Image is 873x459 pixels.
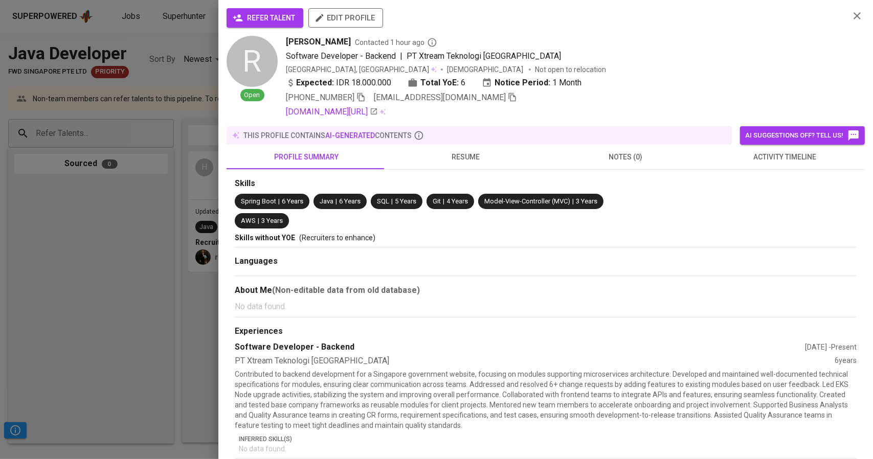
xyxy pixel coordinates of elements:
[239,434,857,444] p: Inferred Skill(s)
[420,77,459,89] b: Total YoE:
[286,77,391,89] div: IDR 18.000.000
[272,285,420,295] b: (Non-editable data from old database)
[286,64,437,75] div: [GEOGRAPHIC_DATA], [GEOGRAPHIC_DATA]
[484,197,570,205] span: Model-View-Controller (MVC)
[835,355,857,367] div: 6 years
[235,369,857,430] p: Contributed to backend development for a Singapore government website, focusing on modules suppor...
[407,51,561,61] span: PT Xtream Teknologi [GEOGRAPHIC_DATA]
[296,77,334,89] b: Expected:
[286,106,378,118] a: [DOMAIN_NAME][URL]
[235,256,857,267] div: Languages
[308,13,383,21] a: edit profile
[239,444,857,454] p: No data found.
[235,355,835,367] div: PT Xtream Teknologi [GEOGRAPHIC_DATA]
[235,234,295,242] span: Skills without YOE
[235,341,805,353] div: Software Developer - Backend
[227,8,303,28] button: refer talent
[447,64,525,75] span: [DEMOGRAPHIC_DATA]
[395,197,416,205] span: 5 Years
[535,64,606,75] p: Not open to relocation
[400,50,402,62] span: |
[235,12,295,25] span: refer talent
[235,178,857,190] div: Skills
[339,197,361,205] span: 6 Years
[711,151,859,164] span: activity timeline
[235,326,857,337] div: Experiences
[745,129,860,142] span: AI suggestions off? Tell us!
[391,197,393,206] span: |
[233,151,380,164] span: profile summary
[286,36,351,48] span: [PERSON_NAME]
[241,197,276,205] span: Spring Boot
[427,37,437,48] svg: By Batam recruiter
[317,11,375,25] span: edit profile
[243,130,412,141] p: this profile contains contents
[392,151,540,164] span: resume
[552,151,699,164] span: notes (0)
[482,77,581,89] div: 1 Month
[805,342,857,352] div: [DATE] - Present
[286,51,396,61] span: Software Developer - Backend
[235,301,857,313] p: No data found.
[235,284,857,296] div: About Me
[374,93,506,102] span: [EMAIL_ADDRESS][DOMAIN_NAME]
[461,77,465,89] span: 6
[278,197,280,206] span: |
[572,197,574,206] span: |
[241,217,256,224] span: AWS
[355,37,437,48] span: Contacted 1 hour ago
[227,36,278,87] div: R
[286,93,354,102] span: [PHONE_NUMBER]
[740,126,865,145] button: AI suggestions off? Tell us!
[261,217,283,224] span: 3 Years
[433,197,441,205] span: Git
[446,197,468,205] span: 4 Years
[495,77,550,89] b: Notice Period:
[377,197,389,205] span: SQL
[258,216,259,226] span: |
[282,197,303,205] span: 6 Years
[576,197,597,205] span: 3 Years
[320,197,333,205] span: Java
[325,131,375,140] span: AI-generated
[299,234,375,242] span: (Recruiters to enhance)
[335,197,337,206] span: |
[443,197,444,206] span: |
[240,90,264,100] span: Open
[308,8,383,28] button: edit profile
